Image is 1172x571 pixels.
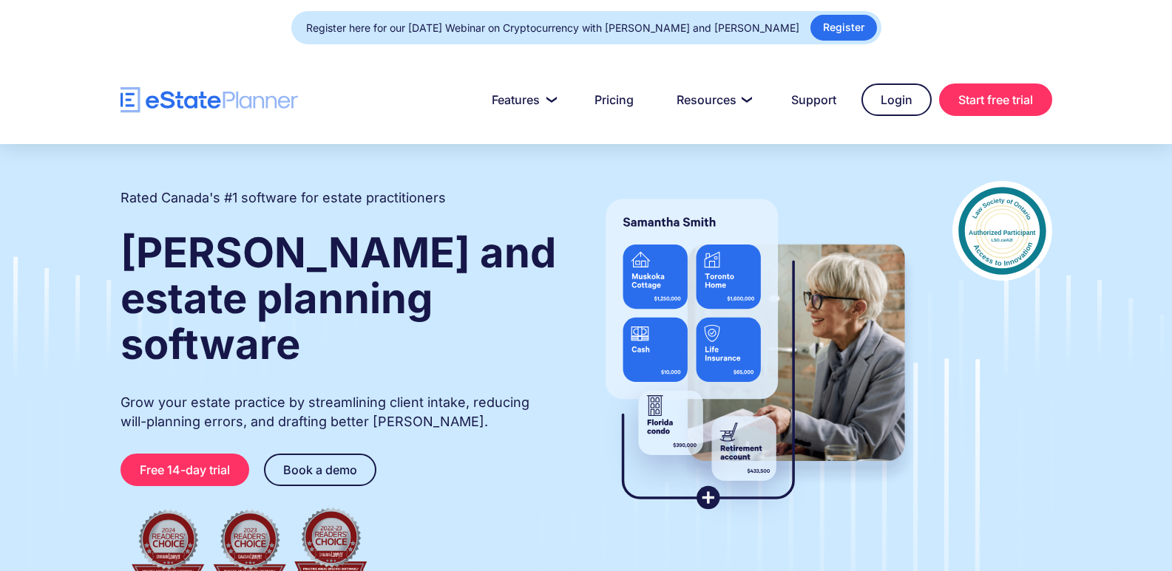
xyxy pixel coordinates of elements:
a: Start free trial [939,83,1052,116]
a: Resources [659,85,766,114]
h2: Rated Canada's #1 software for estate practitioners [121,188,446,208]
p: Grow your estate practice by streamlining client intake, reducing will-planning errors, and draft... [121,393,558,431]
div: Register here for our [DATE] Webinar on Cryptocurrency with [PERSON_NAME] and [PERSON_NAME] [306,18,799,38]
a: home [121,87,298,113]
a: Support [773,85,854,114]
a: Features [474,85,569,114]
a: Book a demo [264,454,376,486]
a: Register [810,15,877,41]
a: Pricing [577,85,651,114]
strong: [PERSON_NAME] and estate planning software [121,228,556,369]
a: Free 14-day trial [121,454,249,486]
img: estate planner showing wills to their clients, using eState Planner, a leading estate planning so... [588,181,923,528]
a: Login [861,83,932,116]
